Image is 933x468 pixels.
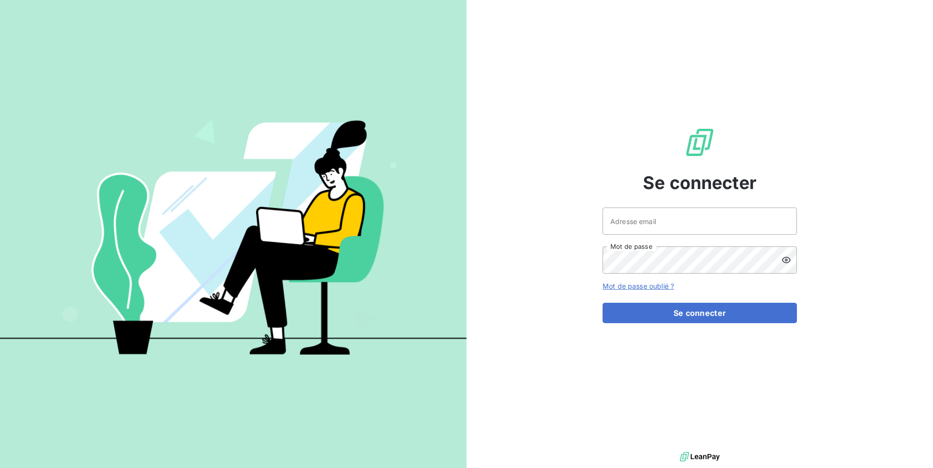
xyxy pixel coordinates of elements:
[603,303,797,323] button: Se connecter
[684,127,715,158] img: Logo LeanPay
[603,282,674,290] a: Mot de passe oublié ?
[680,450,720,464] img: logo
[603,208,797,235] input: placeholder
[643,170,757,196] span: Se connecter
